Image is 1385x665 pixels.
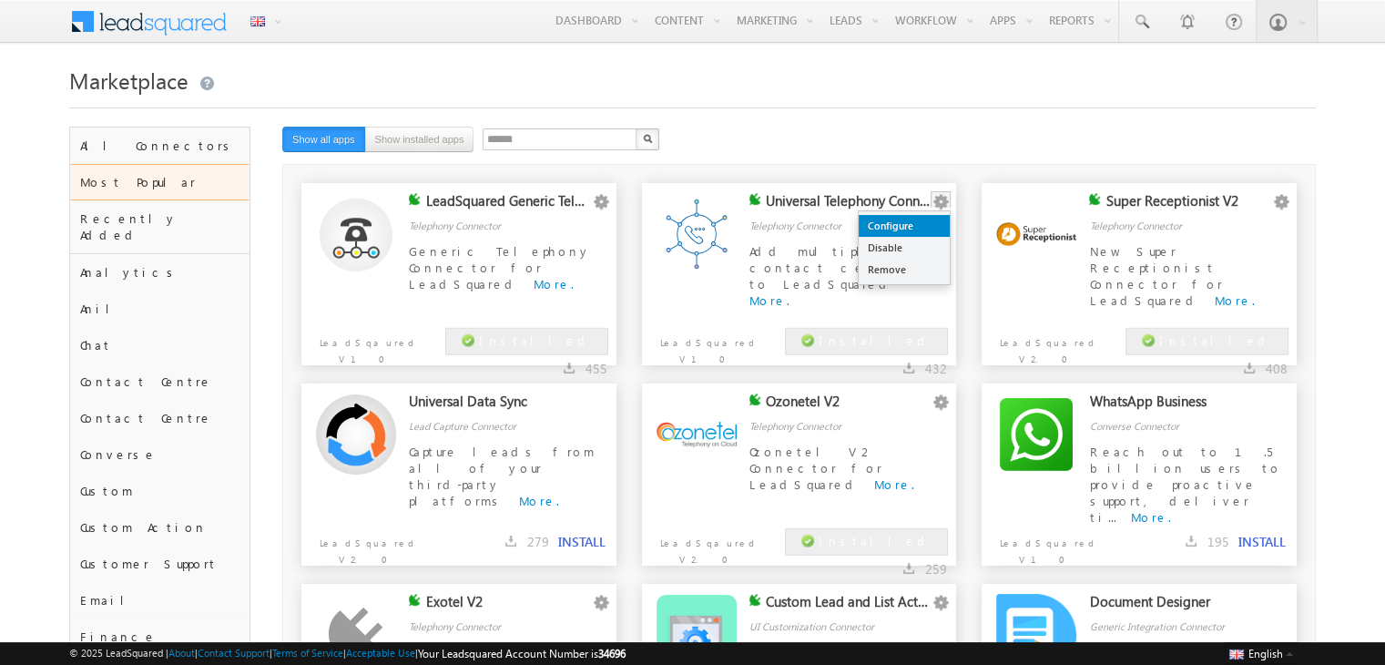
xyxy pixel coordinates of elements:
p: LeadSquared V1.0 [982,526,1108,568]
div: Universal Data Sync [409,393,573,418]
span: 195 [1207,533,1229,550]
p: LeadSqaured V1.0 [301,325,428,367]
img: Search [643,134,652,143]
div: Custom Action [70,509,250,546]
span: Your Leadsquared Account Number is [418,647,626,660]
a: More. [1130,509,1170,525]
div: Custom [70,473,250,509]
span: Capture leads from all of your third-party platforms [409,444,595,508]
a: More. [519,493,559,508]
span: Ozonetel V2 Connector for LeadSquared [749,444,882,492]
div: WhatsApp Business [1089,393,1253,418]
img: checking status [1089,193,1101,205]
div: All Connectors [70,128,250,164]
img: downloads [903,563,914,574]
a: Terms of Service [272,647,343,659]
p: LeadSqaured V2.0 [642,526,769,568]
a: Acceptable Use [346,647,415,659]
span: 34696 [598,647,626,660]
span: New Super Receptionist Connector for LeadSquared [1089,243,1222,308]
a: More. [749,292,789,308]
div: Email [70,582,250,619]
span: Generic Telephony Connector for LeadSquared [409,243,591,292]
a: More. [534,276,574,292]
img: Alternate Logo [316,394,396,475]
div: Contact Centre [70,400,250,436]
img: checking status [749,594,761,606]
img: Alternate Logo [657,194,737,274]
p: LeadSquared V1.0 [642,325,769,367]
img: checking status [749,394,761,405]
span: © 2025 LeadSquared | | | | | [69,645,626,662]
div: Analytics [70,254,250,291]
span: Add multiple contact centres to LeadSquared [749,243,914,292]
button: INSTALL [1238,534,1286,550]
div: Most Popular [70,164,250,200]
span: Installed [819,533,932,548]
button: Show installed apps [365,127,474,152]
div: Chat [70,327,250,363]
img: Alternate Logo [328,607,383,664]
span: Installed [479,332,592,348]
img: downloads [1186,536,1197,547]
div: Finance [70,619,250,655]
a: More. [1214,292,1254,308]
a: Contact Support [198,647,270,659]
div: LeadSquared Generic Telephony Connector [426,192,590,218]
span: Installed [819,332,932,348]
p: LeadSquared V2.0 [982,325,1108,367]
div: Exotel V2 [426,593,590,619]
div: Custom Lead and List Actions [766,593,930,619]
div: Ozonetel V2 [766,393,930,418]
div: Super Receptionist V2 [1106,192,1270,218]
button: English [1225,642,1298,664]
span: 432 [925,360,947,377]
img: Alternate Logo [320,198,392,271]
a: More. [874,476,914,492]
div: Customer Support [70,546,250,582]
span: 408 [1266,360,1288,377]
a: Configure [859,215,950,237]
span: Marketplace [69,66,188,95]
img: checking status [749,193,761,205]
span: Installed [1159,332,1272,348]
img: downloads [1244,363,1255,373]
span: 259 [925,560,947,578]
button: Show all apps [282,127,365,152]
img: downloads [903,363,914,373]
div: Converse [70,436,250,473]
a: Remove [859,259,950,281]
img: checking status [409,193,421,205]
div: Document Designer [1089,593,1253,619]
img: downloads [505,536,516,547]
span: 279 [527,533,549,550]
div: Universal Telephony Connector [766,192,930,218]
img: Alternate Logo [996,222,1076,247]
div: Recently Added [70,200,250,253]
img: Alternate Logo [657,422,737,448]
img: checking status [409,594,421,606]
a: Disable [859,237,950,259]
img: downloads [564,363,575,373]
span: English [1248,647,1283,660]
span: Reach out to 1.5 billion users to provide proactive support, deliver ti... [1089,444,1280,525]
div: Anil [70,291,250,327]
a: About [168,647,195,659]
span: 455 [586,360,607,377]
p: LeadSquared V2.0 [301,526,428,568]
div: Contact Centre [70,363,250,400]
img: Alternate Logo [996,394,1076,475]
button: INSTALL [558,534,606,550]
